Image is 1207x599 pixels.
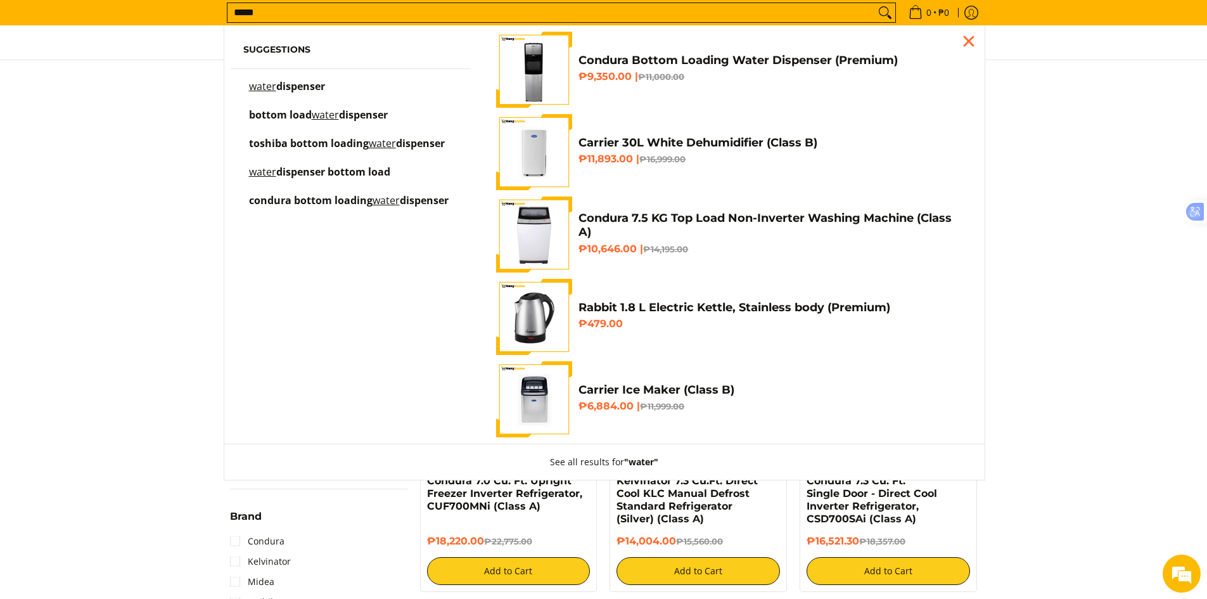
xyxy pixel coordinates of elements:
[578,300,965,315] h4: Rabbit 1.8 L Electric Kettle, Stainless body (Premium)
[905,6,953,20] span: •
[959,32,978,51] div: Close pop up
[624,456,658,468] strong: "water"
[496,196,965,273] a: condura-7.5kg-topload-non-inverter-washing-machine-class-c-full-view-mang-kosme Condura 7.5 KG To...
[578,383,965,397] h4: Carrier Ice Maker (Class B)
[807,557,970,585] button: Add to Cart
[369,136,396,150] mark: water
[427,557,591,585] button: Add to Cart
[427,535,591,548] h6: ₱18,220.00
[676,536,723,546] del: ₱15,560.00
[230,512,262,531] summary: Open
[499,196,570,273] img: condura-7.5kg-topload-non-inverter-washing-machine-class-c-full-view-mang-kosme
[373,193,400,207] mark: water
[578,153,965,165] h6: ₱11,893.00 |
[249,108,312,122] span: bottom load
[249,165,276,179] mark: water
[276,79,325,93] span: dispenser
[249,139,445,161] p: toshiba bottom loading water dispenser
[643,244,688,254] del: ₱14,195.00
[639,154,686,164] del: ₱16,999.00
[243,167,459,190] a: water dispenser bottom load
[537,444,671,480] button: See all results for"water"
[249,79,276,93] mark: water
[578,400,965,413] h6: ₱6,884.00 |
[243,139,459,161] a: toshiba bottom loading water dispenser
[616,535,780,548] h6: ₱14,004.00
[243,44,459,56] h6: Suggestions
[249,196,449,218] p: condura bottom loading water dispenser
[249,110,388,132] p: bottom load water dispenser
[578,243,965,255] h6: ₱10,646.00 |
[936,8,951,17] span: ₱0
[230,512,262,522] span: Brand
[578,136,965,150] h4: Carrier 30L White Dehumidifier (Class B)
[859,536,905,546] del: ₱18,357.00
[496,32,965,108] a: Condura Bottom Loading Water Dispenser (Premium) Condura Bottom Loading Water Dispenser (Premium)...
[243,82,459,104] a: water dispenser
[578,53,965,68] h4: Condura Bottom Loading Water Dispenser (Premium)
[312,108,339,122] mark: water
[496,361,572,437] img: Carrier Ice Maker (Class B)
[578,70,965,83] h6: ₱9,350.00 |
[616,475,758,525] a: Kelvinator 7.3 Cu.Ft. Direct Cool KLC Manual Defrost Standard Refrigerator (Silver) (Class A)
[339,108,388,122] span: dispenser
[496,114,965,190] a: carrier-30-liter-dehumidier-premium-full-view-mang-kosme Carrier 30L White Dehumidifier (Class B)...
[496,32,572,108] img: Condura Bottom Loading Water Dispenser (Premium)
[496,114,572,190] img: carrier-30-liter-dehumidier-premium-full-view-mang-kosme
[230,572,274,592] a: Midea
[807,535,970,548] h6: ₱16,521.30
[276,165,390,179] span: dispenser bottom load
[496,361,965,437] a: Carrier Ice Maker (Class B) Carrier Ice Maker (Class B) ₱6,884.00 |₱11,999.00
[249,82,325,104] p: water dispenser
[396,136,445,150] span: dispenser
[640,401,684,411] del: ₱11,999.00
[249,193,373,207] span: condura bottom loading
[230,531,284,551] a: Condura
[496,279,572,355] img: Rabbit 1.8 L Electric Kettle, Stainless body (Premium)
[616,557,780,585] button: Add to Cart
[400,193,449,207] span: dispenser
[243,110,459,132] a: bottom load water dispenser
[578,211,965,240] h4: Condura 7.5 KG Top Load Non-Inverter Washing Machine (Class A)
[243,196,459,218] a: condura bottom loading water dispenser
[249,167,390,190] p: water dispenser bottom load
[578,318,965,330] h6: ₱479.00
[427,475,582,512] a: Condura 7.0 Cu. Ft. Upright Freezer Inverter Refrigerator, CUF700MNi (Class A)
[249,136,369,150] span: toshiba bottom loading
[924,8,933,17] span: 0
[230,551,291,572] a: Kelvinator
[638,72,684,82] del: ₱11,000.00
[496,279,965,355] a: Rabbit 1.8 L Electric Kettle, Stainless body (Premium) Rabbit 1.8 L Electric Kettle, Stainless bo...
[484,536,532,546] del: ₱22,775.00
[807,475,937,525] a: Condura 7.3 Cu. Ft. Single Door - Direct Cool Inverter Refrigerator, CSD700SAi (Class A)
[875,3,895,22] button: Search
